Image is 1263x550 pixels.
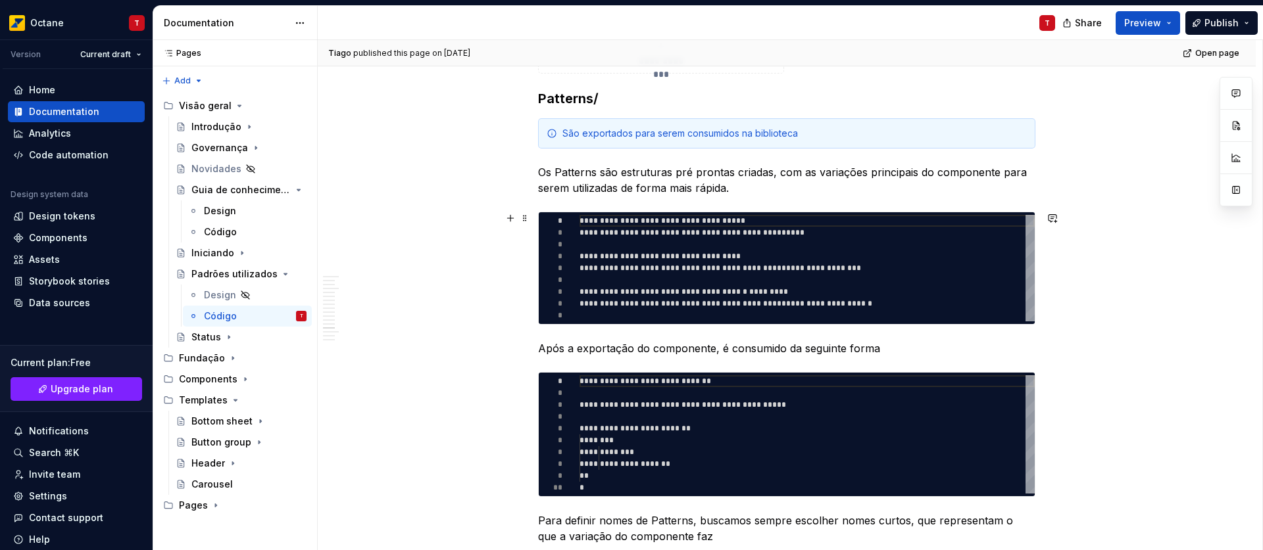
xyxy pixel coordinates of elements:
[191,267,278,281] div: Padrões utilizados
[170,327,312,348] a: Status
[183,285,312,306] a: Design
[29,511,103,524] div: Contact support
[170,411,312,432] a: Bottom sheet
[179,352,225,365] div: Fundação
[29,105,99,118] div: Documentation
[1045,18,1050,28] div: T
[1075,16,1102,30] span: Share
[29,231,87,244] div: Components
[170,116,312,137] a: Introdução
[1195,48,1239,58] span: Open page
[74,45,147,64] button: Current draft
[300,309,303,323] div: T
[170,158,312,179] a: Novidades
[9,15,25,31] img: e8093afa-4b23-4413-bf51-00cde92dbd3f.png
[1179,44,1245,62] a: Open page
[80,49,131,60] span: Current draft
[170,242,312,264] a: Iniciando
[8,421,145,442] button: Notifications
[191,141,248,154] div: Governança
[29,83,55,97] div: Home
[191,478,233,491] div: Carousel
[8,271,145,292] a: Storybook stories
[8,442,145,463] button: Search ⌘K
[11,377,142,401] a: Upgrade plan
[8,145,145,166] a: Code automation
[29,275,110,288] div: Storybook stories
[8,507,145,528] button: Contact support
[1124,16,1161,30] span: Preview
[158,390,312,411] div: Templates
[1185,11,1258,35] button: Publish
[191,120,241,133] div: Introdução
[179,394,228,407] div: Templates
[158,48,201,58] div: Pages
[183,306,312,327] a: CódigoT
[8,227,145,248] a: Components
[179,99,232,112] div: Visão geral
[11,49,41,60] div: Version
[1204,16,1239,30] span: Publish
[158,95,312,516] div: Page tree
[8,206,145,227] a: Design tokens
[8,292,145,313] a: Data sources
[29,253,60,266] div: Assets
[170,137,312,158] a: Governança
[158,72,207,90] button: Add
[191,457,225,470] div: Header
[191,331,221,344] div: Status
[29,446,79,459] div: Search ⌘K
[8,464,145,485] a: Invite team
[191,415,253,428] div: Bottom sheet
[538,340,1035,356] p: Após a exportação do componente, é consumido da seguinte forma
[29,468,80,481] div: Invite team
[170,453,312,474] a: Header
[11,356,142,369] div: Current plan : Free
[170,179,312,200] a: Guia de conhecimento
[538,513,1035,544] p: Para definir nomes de Patterns, buscamos sempre escolher nomes curtos, que representam o que a va...
[170,432,312,453] a: Button group
[158,348,312,369] div: Fundação
[179,499,208,512] div: Pages
[183,200,312,221] a: Design
[174,76,191,86] span: Add
[8,101,145,122] a: Documentation
[538,89,1035,108] h3: Patterns/
[1056,11,1110,35] button: Share
[29,424,89,438] div: Notifications
[29,296,90,309] div: Data sources
[204,204,236,218] div: Design
[191,162,241,175] div: Novidades
[3,9,150,37] button: OctaneT
[562,127,1027,140] div: São exportados para serem consumidos na biblioteca
[191,436,251,449] div: Button group
[1116,11,1180,35] button: Preview
[29,149,109,162] div: Code automation
[8,486,145,507] a: Settings
[204,309,237,323] div: Código
[191,246,234,260] div: Iniciando
[51,382,113,396] span: Upgrade plan
[29,127,71,140] div: Analytics
[29,533,50,546] div: Help
[183,221,312,242] a: Código
[179,373,237,386] div: Components
[164,16,288,30] div: Documentation
[8,529,145,550] button: Help
[538,164,1035,196] p: Os Patterns são estruturas pré prontas criadas, com as variações principais do componente para se...
[328,48,351,58] span: Tiago
[353,48,470,58] div: published this page on [DATE]
[191,183,291,196] div: Guia de conhecimento
[158,95,312,116] div: Visão geral
[30,16,64,30] div: Octane
[170,474,312,495] a: Carousel
[29,210,95,223] div: Design tokens
[8,123,145,144] a: Analytics
[29,490,67,503] div: Settings
[134,18,139,28] div: T
[170,264,312,285] a: Padrões utilizados
[158,369,312,390] div: Components
[8,249,145,270] a: Assets
[204,288,236,302] div: Design
[158,495,312,516] div: Pages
